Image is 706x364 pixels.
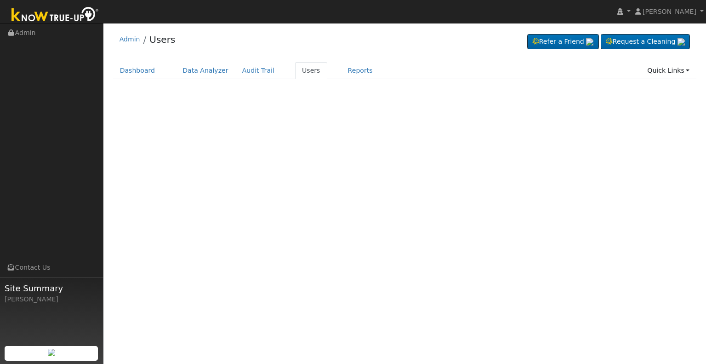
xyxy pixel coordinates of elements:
img: Know True-Up [7,5,103,26]
a: Dashboard [113,62,162,79]
span: [PERSON_NAME] [643,8,696,15]
a: Admin [120,35,140,43]
span: Site Summary [5,282,98,295]
a: Users [149,34,175,45]
a: Data Analyzer [176,62,235,79]
a: Request a Cleaning [601,34,690,50]
img: retrieve [586,38,593,46]
img: retrieve [678,38,685,46]
a: Refer a Friend [527,34,599,50]
a: Audit Trail [235,62,281,79]
img: retrieve [48,349,55,356]
a: Quick Links [640,62,696,79]
a: Reports [341,62,380,79]
a: Users [295,62,327,79]
div: [PERSON_NAME] [5,295,98,304]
